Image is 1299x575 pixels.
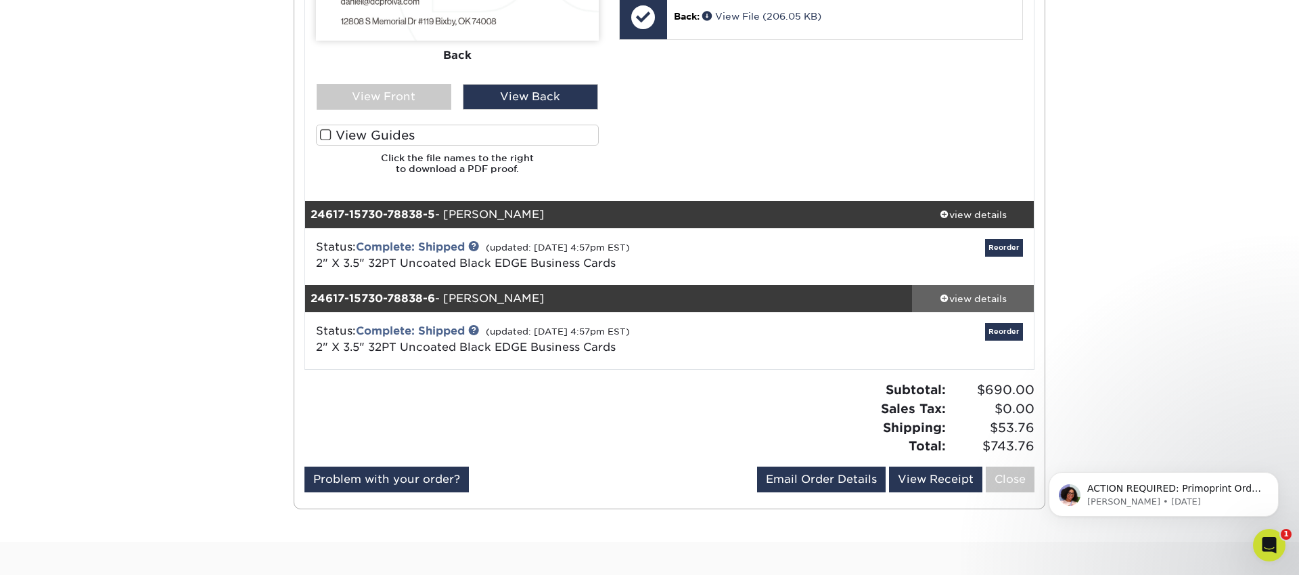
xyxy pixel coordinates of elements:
div: View Front [317,84,452,110]
a: Complete: Shipped [356,240,465,253]
span: ACTION REQUIRED: Primoprint Order [CREDIT_CARD_NUMBER] Good morning [PERSON_NAME], Thank you for ... [59,39,233,427]
a: 2" X 3.5" 32PT Uncoated Black EDGE Business Cards [316,257,616,270]
span: Rate your conversation [48,399,158,410]
img: Brent avatar [25,260,41,276]
strong: Subtotal: [886,382,946,397]
img: Natalie avatar [14,260,30,276]
span: $0.00 [950,400,1034,419]
div: - [PERSON_NAME] [305,285,913,312]
a: Close [986,467,1034,492]
div: Primoprint [45,312,94,326]
div: • [DATE] [97,111,135,125]
span: Messages [109,456,161,466]
a: 2" X 3.5" 32PT Uncoated Black EDGE Business Cards [316,341,616,354]
div: Primoprint [45,161,94,175]
a: view details [912,201,1034,228]
img: Brent avatar [25,310,41,326]
a: view details [912,285,1034,312]
img: Irene avatar [20,249,36,265]
span: Back: [674,11,700,22]
div: • [DATE] [129,412,167,426]
img: Brent avatar [25,110,41,126]
span: $743.76 [950,437,1034,456]
img: Natalie avatar [14,310,30,326]
div: • [DATE] [97,211,135,226]
img: Brent avatar [25,60,41,76]
div: [PERSON_NAME] [48,412,127,426]
iframe: Intercom notifications message [1028,444,1299,538]
img: Natalie avatar [14,210,30,226]
div: Back [316,41,599,70]
a: Reorder [985,239,1023,256]
strong: 24617-15730-78838-5 [311,208,435,221]
a: Email Order Details [757,467,886,492]
small: (updated: [DATE] 4:57pm EST) [486,326,630,337]
span: $690.00 [950,381,1034,400]
button: Messages [90,423,180,477]
a: Complete: Shipped [356,324,465,337]
div: - [PERSON_NAME] [305,201,913,228]
div: • [DATE] [97,261,135,276]
label: View Guides [316,125,599,146]
img: Natalie avatar [14,110,30,126]
div: • [DATE] [97,312,135,326]
iframe: Intercom live chat [1253,529,1285,561]
button: Send us a message [62,381,208,408]
div: Primoprint [45,61,94,75]
img: Natalie avatar [14,60,30,76]
span: Home [31,456,59,466]
div: view details [912,208,1034,221]
span: 1 [1281,529,1292,540]
h6: Click the file names to the right to download a PDF proof. [316,152,599,186]
div: View Back [463,84,598,110]
div: Primoprint [45,111,94,125]
div: [PERSON_NAME] [48,362,127,376]
p: Message from Avery, sent 41w ago [59,52,233,64]
div: • [DATE] [97,61,135,75]
a: Problem with your order? [304,467,469,492]
div: Status: [306,239,791,272]
img: Brent avatar [25,210,41,226]
img: Irene avatar [20,99,36,115]
strong: Sales Tax: [881,401,946,416]
small: (updated: [DATE] 4:57pm EST) [486,242,630,253]
img: Brent avatar [25,160,41,176]
img: Irene avatar [20,149,36,165]
div: Close [237,5,262,30]
a: Reorder [985,323,1023,340]
a: View Receipt [889,467,982,492]
img: Irene avatar [20,199,36,215]
strong: Shipping: [883,420,946,435]
strong: 24617-15730-78838-6 [311,292,435,305]
div: Primoprint [45,261,94,276]
div: Primoprint [45,211,94,226]
div: view details [912,292,1034,305]
a: View File (206.05 KB) [702,11,821,22]
button: Help [181,423,271,477]
span: $53.76 [950,419,1034,438]
span: Family Owned & Operated ❤️ Should you have any questions regarding your order or products, please... [45,148,990,159]
div: • [DATE] [97,161,135,175]
img: Irene avatar [20,299,36,316]
span: Help [214,456,236,466]
img: Profile image for Avery [16,348,43,375]
div: Status: [306,323,791,356]
div: • [DATE] [129,362,167,376]
img: Natalie avatar [14,160,30,176]
img: Irene avatar [20,49,36,65]
img: Profile image for Holly [16,398,43,425]
h1: Messages [100,6,173,29]
strong: Total: [909,438,946,453]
